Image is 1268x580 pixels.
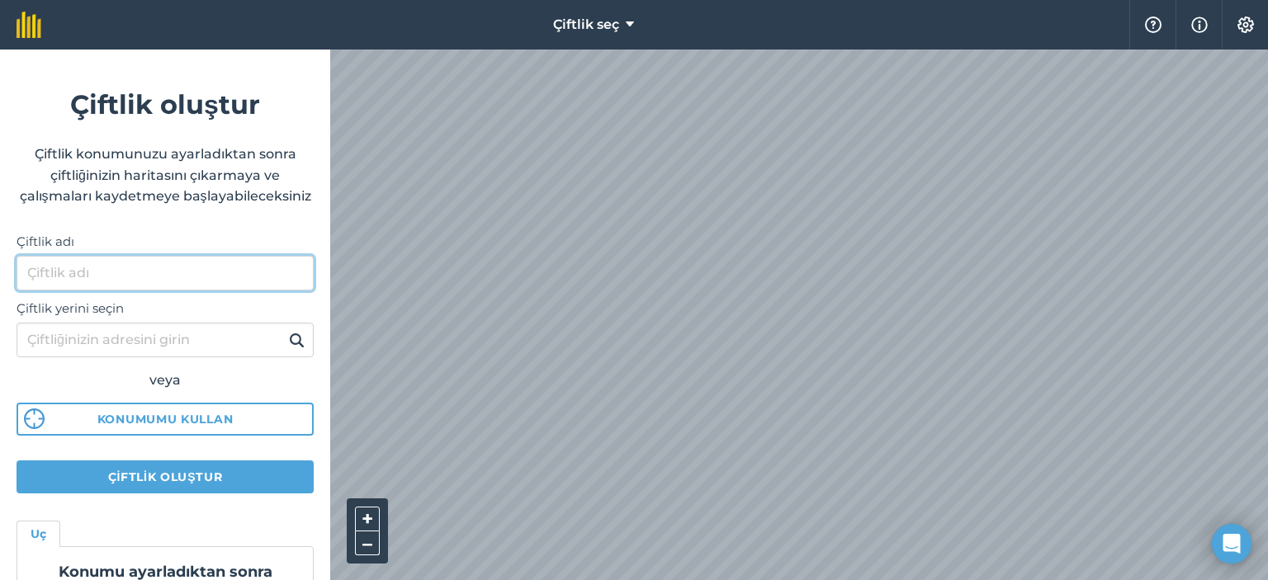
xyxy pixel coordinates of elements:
[1191,15,1208,35] img: svg+xml;base64,PHN2ZyB4bWxucz0iaHR0cDovL3d3dy53My5vcmcvMjAwMC9zdmciIHdpZHRoPSIxNyIgaGVpZ2h0PSIxNy...
[355,507,380,531] button: +
[17,403,314,436] button: Konumumu kullan
[1236,17,1256,33] img: Bir dişli simgesi
[355,531,380,555] button: –
[20,146,311,204] font: Çiftlik konumunuzu ayarladıktan sonra çiftliğinizin haritasını çıkarmaya ve çalışmaları kaydetmey...
[70,88,260,120] font: Çiftlik oluştur
[17,323,314,357] input: Çiftliğinizin adresini girin
[289,330,305,350] img: svg+xml;base64,PHN2ZyB4bWxucz0iaHR0cDovL3d3dy53My5vcmcvMjAwMC9zdmciIHdpZHRoPSIxOSIgaGVpZ2h0PSIyNC...
[17,256,314,290] input: Çiftlik adı
[553,17,619,32] font: Çiftlik seç
[149,372,181,388] font: veya
[362,507,373,530] font: +
[1143,17,1163,33] img: Bir soru işareti simgesi
[362,531,372,555] font: –
[17,300,124,316] font: Çiftlik yerini seçin
[108,469,223,484] font: Çiftlik oluştur
[17,233,74,249] font: Çiftlik adı
[17,12,41,38] img: fieldmargin Logo
[17,460,314,493] button: Çiftlik oluştur
[31,526,46,541] font: Uç
[97,412,234,427] font: Konumumu kullan
[24,408,45,429] img: svg%3e
[1212,524,1251,563] div: Intercom Messenger'ı açın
